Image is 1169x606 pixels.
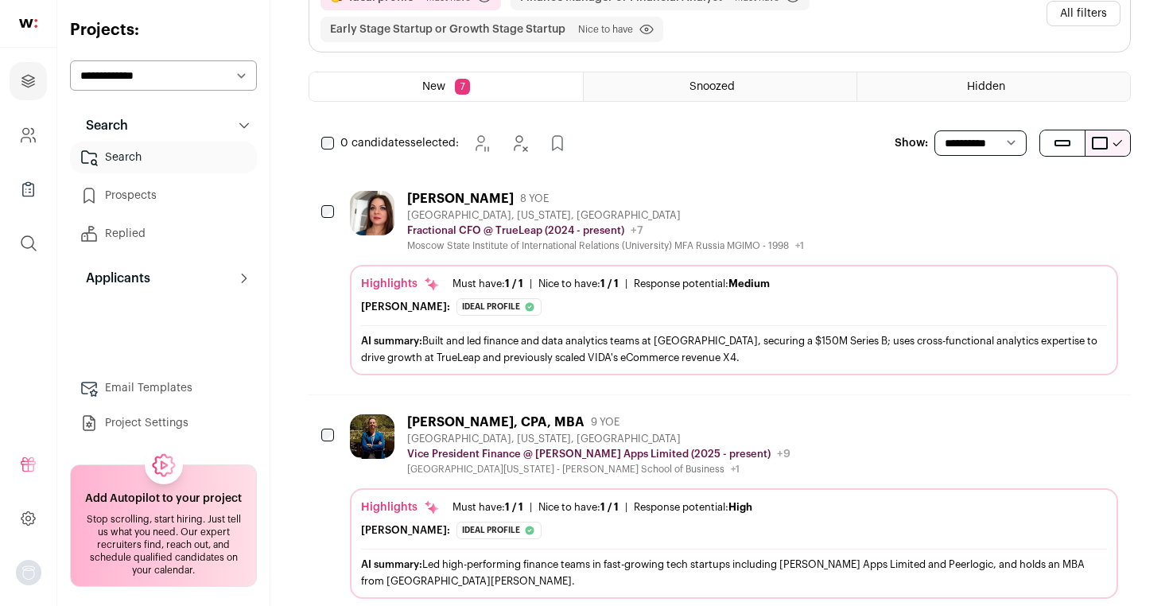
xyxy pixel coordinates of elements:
[76,269,150,288] p: Applicants
[967,81,1005,92] span: Hidden
[631,225,643,236] span: +7
[70,262,257,294] button: Applicants
[538,278,619,290] div: Nice to have:
[520,192,549,205] span: 8 YOE
[777,449,790,460] span: +9
[634,278,770,290] div: Response potential:
[689,81,735,92] span: Snoozed
[76,116,128,135] p: Search
[361,301,450,313] div: [PERSON_NAME]:
[578,23,633,36] span: Nice to have
[350,191,394,235] img: e006addb3ddc70d89a7a7a4c13654ba64e7ca06d17ee6bbe399dcd7f127838b2.jpg
[85,491,242,507] h2: Add Autopilot to your project
[895,135,928,151] p: Show:
[10,116,47,154] a: Company and ATS Settings
[70,110,257,142] button: Search
[857,72,1130,101] a: Hidden
[361,336,422,346] span: AI summary:
[330,21,565,37] button: Early Stage Startup or Growth Stage Startup
[361,332,1107,366] div: Built and led finance and data analytics teams at [GEOGRAPHIC_DATA], securing a $150M Series B; u...
[538,501,619,514] div: Nice to have:
[70,142,257,173] a: Search
[407,463,790,476] div: [GEOGRAPHIC_DATA][US_STATE] - [PERSON_NAME] School of Business
[407,209,804,222] div: [GEOGRAPHIC_DATA], [US_STATE], [GEOGRAPHIC_DATA]
[452,501,523,514] div: Must have:
[350,414,394,459] img: fe7a1814cb927f7cf5712522cec6889dc65a2ac5e1f38c33e4fe3cf43c8fec4c
[70,464,257,587] a: Add Autopilot to your project Stop scrolling, start hiring. Just tell us what you need. Our exper...
[70,372,257,404] a: Email Templates
[10,170,47,208] a: Company Lists
[407,414,584,430] div: [PERSON_NAME], CPA, MBA
[452,501,752,514] ul: | |
[361,276,440,292] div: Highlights
[361,559,422,569] span: AI summary:
[600,278,619,289] span: 1 / 1
[16,560,41,585] button: Open dropdown
[456,522,542,539] div: Ideal profile
[600,502,619,512] span: 1 / 1
[452,278,770,290] ul: | |
[584,72,856,101] a: Snoozed
[350,414,1118,599] a: [PERSON_NAME], CPA, MBA 9 YOE [GEOGRAPHIC_DATA], [US_STATE], [GEOGRAPHIC_DATA] Vice President Fin...
[795,241,804,251] span: +1
[407,224,624,237] p: Fractional CFO @ TrueLeap (2024 - present)
[340,135,459,151] span: selected:
[407,433,790,445] div: [GEOGRAPHIC_DATA], [US_STATE], [GEOGRAPHIC_DATA]
[80,513,247,577] div: Stop scrolling, start hiring. Just tell us what you need. Our expert recruiters find, reach out, ...
[1047,1,1120,26] button: All filters
[505,278,523,289] span: 1 / 1
[407,191,514,207] div: [PERSON_NAME]
[452,278,523,290] div: Must have:
[407,448,771,460] p: Vice President Finance @ [PERSON_NAME] Apps Limited (2025 - present)
[10,62,47,100] a: Projects
[70,180,257,212] a: Prospects
[728,278,770,289] span: Medium
[731,464,740,474] span: +1
[505,502,523,512] span: 1 / 1
[634,501,752,514] div: Response potential:
[350,191,1118,375] a: [PERSON_NAME] 8 YOE [GEOGRAPHIC_DATA], [US_STATE], [GEOGRAPHIC_DATA] Fractional CFO @ TrueLeap (2...
[340,138,410,149] span: 0 candidates
[591,416,619,429] span: 9 YOE
[361,524,450,537] div: [PERSON_NAME]:
[455,79,470,95] span: 7
[728,502,752,512] span: High
[422,81,445,92] span: New
[16,560,41,585] img: nopic.png
[456,298,542,316] div: Ideal profile
[361,556,1107,589] div: Led high-performing finance teams in fast-growing tech startups including [PERSON_NAME] Apps Limi...
[19,19,37,28] img: wellfound-shorthand-0d5821cbd27db2630d0214b213865d53afaa358527fdda9d0ea32b1df1b89c2c.svg
[70,407,257,439] a: Project Settings
[407,239,804,252] div: Moscow State Institute of International Relations (University) MFA Russia MGIMO - 1998
[70,218,257,250] a: Replied
[361,499,440,515] div: Highlights
[70,19,257,41] h2: Projects:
